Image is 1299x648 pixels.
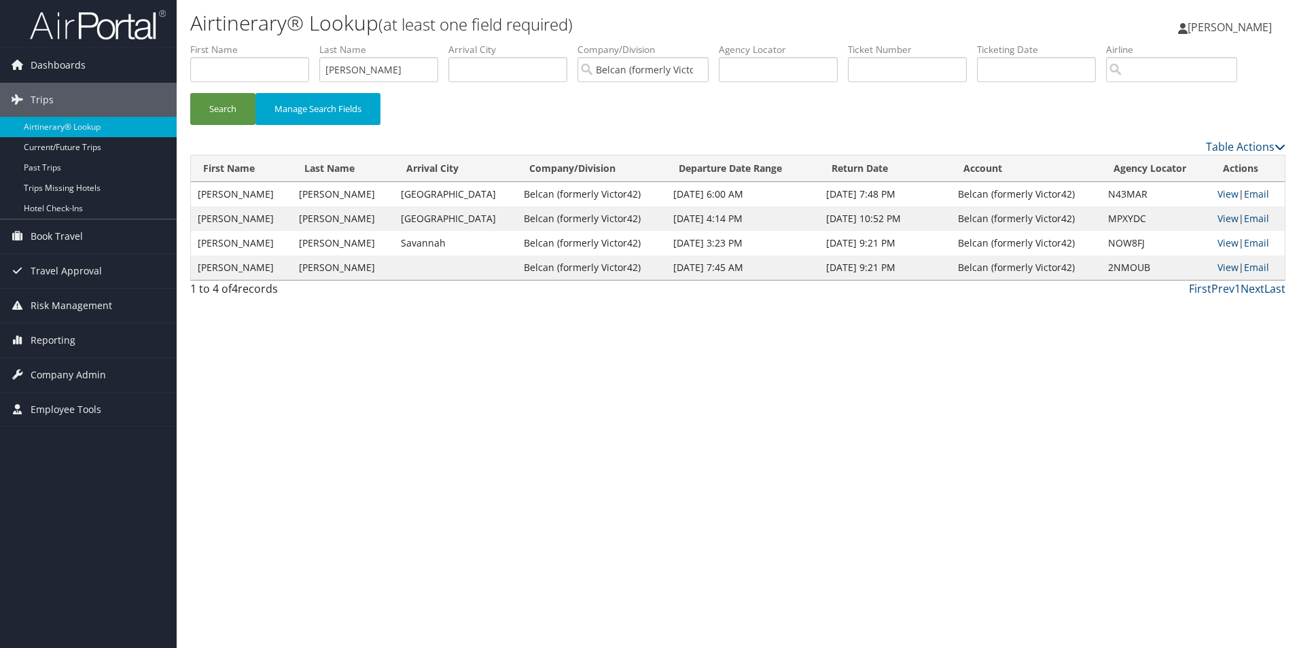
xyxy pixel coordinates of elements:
[292,156,393,182] th: Last Name: activate to sort column ascending
[1244,212,1269,225] a: Email
[1264,281,1285,296] a: Last
[31,219,83,253] span: Book Travel
[977,43,1106,56] label: Ticketing Date
[448,43,577,56] label: Arrival City
[394,206,517,231] td: [GEOGRAPHIC_DATA]
[1234,281,1241,296] a: 1
[191,231,292,255] td: [PERSON_NAME]
[1101,231,1211,255] td: NOW8FJ
[394,231,517,255] td: Savannah
[31,393,101,427] span: Employee Tools
[190,281,449,304] div: 1 to 4 of records
[31,83,54,117] span: Trips
[190,43,319,56] label: First Name
[1211,281,1234,296] a: Prev
[30,9,166,41] img: airportal-logo.png
[319,43,448,56] label: Last Name
[819,156,950,182] th: Return Date: activate to sort column ascending
[394,182,517,206] td: [GEOGRAPHIC_DATA]
[378,13,573,35] small: (at least one field required)
[1244,187,1269,200] a: Email
[191,206,292,231] td: [PERSON_NAME]
[1244,236,1269,249] a: Email
[292,255,393,280] td: [PERSON_NAME]
[951,255,1101,280] td: Belcan (formerly Victor42)
[666,206,819,231] td: [DATE] 4:14 PM
[951,182,1101,206] td: Belcan (formerly Victor42)
[848,43,977,56] label: Ticket Number
[517,156,667,182] th: Company/Division
[951,156,1101,182] th: Account: activate to sort column ascending
[951,206,1101,231] td: Belcan (formerly Victor42)
[191,156,292,182] th: First Name: activate to sort column ascending
[666,156,819,182] th: Departure Date Range: activate to sort column ascending
[1211,182,1285,206] td: |
[1217,187,1239,200] a: View
[819,255,950,280] td: [DATE] 9:21 PM
[517,206,667,231] td: Belcan (formerly Victor42)
[292,206,393,231] td: [PERSON_NAME]
[517,255,667,280] td: Belcan (formerly Victor42)
[666,182,819,206] td: [DATE] 6:00 AM
[31,289,112,323] span: Risk Management
[517,231,667,255] td: Belcan (formerly Victor42)
[1211,206,1285,231] td: |
[1188,20,1272,35] span: [PERSON_NAME]
[1244,261,1269,274] a: Email
[666,231,819,255] td: [DATE] 3:23 PM
[31,254,102,288] span: Travel Approval
[666,255,819,280] td: [DATE] 7:45 AM
[191,255,292,280] td: [PERSON_NAME]
[394,156,517,182] th: Arrival City: activate to sort column ascending
[255,93,380,125] button: Manage Search Fields
[719,43,848,56] label: Agency Locator
[1101,255,1211,280] td: 2NMOUB
[190,9,921,37] h1: Airtinerary® Lookup
[1217,261,1239,274] a: View
[191,182,292,206] td: [PERSON_NAME]
[517,182,667,206] td: Belcan (formerly Victor42)
[951,231,1101,255] td: Belcan (formerly Victor42)
[190,93,255,125] button: Search
[31,323,75,357] span: Reporting
[1211,156,1285,182] th: Actions
[1211,231,1285,255] td: |
[1101,206,1211,231] td: MPXYDC
[819,231,950,255] td: [DATE] 9:21 PM
[1241,281,1264,296] a: Next
[1101,156,1211,182] th: Agency Locator: activate to sort column ascending
[292,231,393,255] td: [PERSON_NAME]
[1206,139,1285,154] a: Table Actions
[819,206,950,231] td: [DATE] 10:52 PM
[577,43,719,56] label: Company/Division
[1217,212,1239,225] a: View
[232,281,238,296] span: 4
[1178,7,1285,48] a: [PERSON_NAME]
[31,358,106,392] span: Company Admin
[1211,255,1285,280] td: |
[1217,236,1239,249] a: View
[1101,182,1211,206] td: N43MAR
[292,182,393,206] td: [PERSON_NAME]
[1189,281,1211,296] a: First
[1106,43,1247,56] label: Airline
[819,182,950,206] td: [DATE] 7:48 PM
[31,48,86,82] span: Dashboards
